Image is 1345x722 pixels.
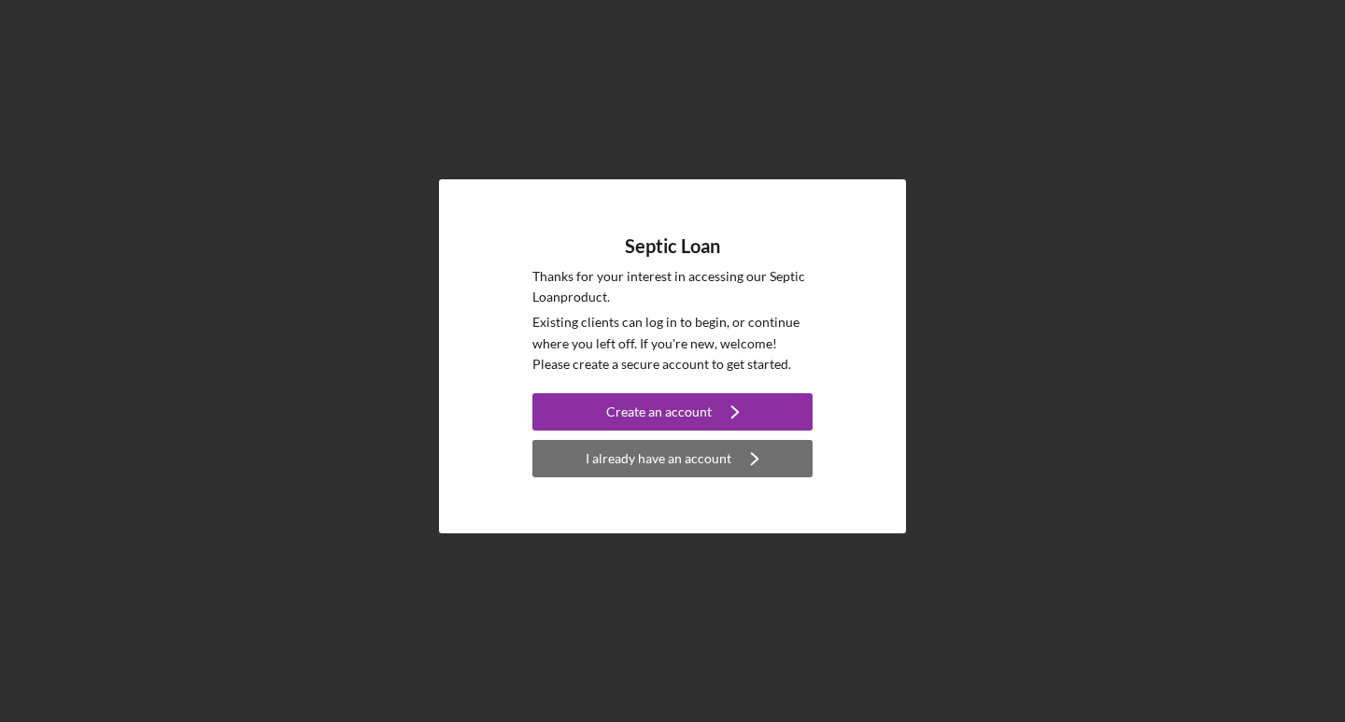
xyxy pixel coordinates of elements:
button: I already have an account [532,440,813,477]
div: Create an account [606,393,712,431]
p: Existing clients can log in to begin, or continue where you left off. If you're new, welcome! Ple... [532,312,813,375]
h4: Septic Loan [625,235,720,257]
a: Create an account [532,393,813,435]
p: Thanks for your interest in accessing our Septic Loan product. [532,266,813,308]
button: Create an account [532,393,813,431]
div: I already have an account [586,440,731,477]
